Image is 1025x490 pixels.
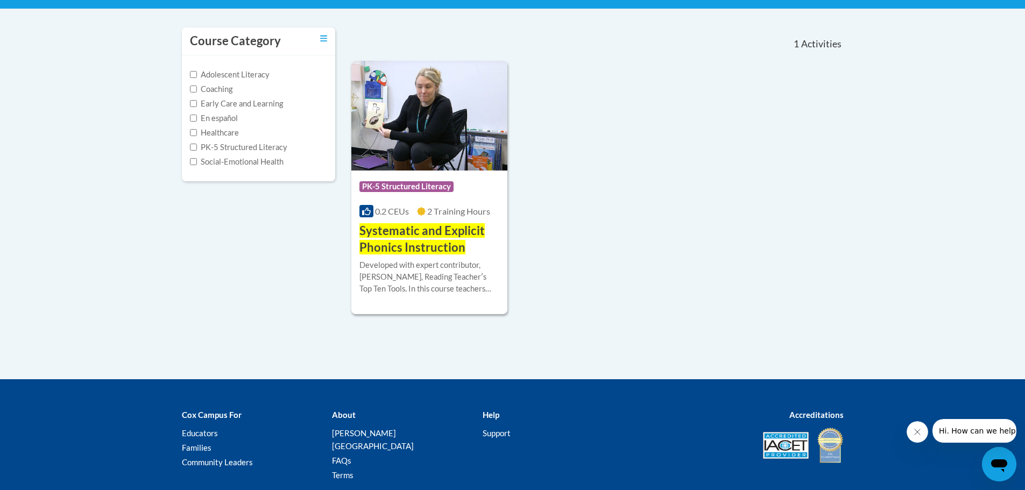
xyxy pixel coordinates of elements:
a: Support [483,428,511,438]
b: Help [483,410,499,420]
span: Systematic and Explicit Phonics Instruction [359,223,485,254]
b: Cox Campus For [182,410,242,420]
iframe: Close message [907,421,928,443]
input: Checkbox for Options [190,129,197,136]
b: Accreditations [789,410,844,420]
iframe: Button to launch messaging window [982,447,1016,481]
label: Early Care and Learning [190,98,283,110]
a: [PERSON_NAME][GEOGRAPHIC_DATA] [332,428,414,451]
a: Families [182,443,211,452]
iframe: Message from company [932,419,1016,443]
label: En español [190,112,238,124]
img: Accredited IACET® Provider [763,432,809,459]
b: About [332,410,356,420]
a: Educators [182,428,218,438]
span: 1 [794,38,799,50]
label: PK-5 Structured Literacy [190,141,287,153]
span: 0.2 CEUs [375,206,409,216]
label: Adolescent Literacy [190,69,270,81]
span: Activities [801,38,842,50]
a: Toggle collapse [320,33,327,45]
a: FAQs [332,456,351,465]
input: Checkbox for Options [190,115,197,122]
input: Checkbox for Options [190,100,197,107]
img: Course Logo [351,61,508,171]
input: Checkbox for Options [190,71,197,78]
input: Checkbox for Options [190,144,197,151]
span: Hi. How can we help? [6,8,87,16]
a: Course LogoPK-5 Structured Literacy0.2 CEUs2 Training Hours Systematic and Explicit Phonics Instr... [351,61,508,314]
img: IDA® Accredited [817,427,844,464]
span: PK-5 Structured Literacy [359,181,454,192]
input: Checkbox for Options [190,158,197,165]
a: Terms [332,470,354,480]
label: Healthcare [190,127,239,139]
h3: Course Category [190,33,281,49]
span: 2 Training Hours [427,206,490,216]
label: Coaching [190,83,232,95]
input: Checkbox for Options [190,86,197,93]
div: Developed with expert contributor, [PERSON_NAME], Reading Teacherʹs Top Ten Tools. In this course... [359,259,500,295]
a: Community Leaders [182,457,253,467]
label: Social-Emotional Health [190,156,284,168]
